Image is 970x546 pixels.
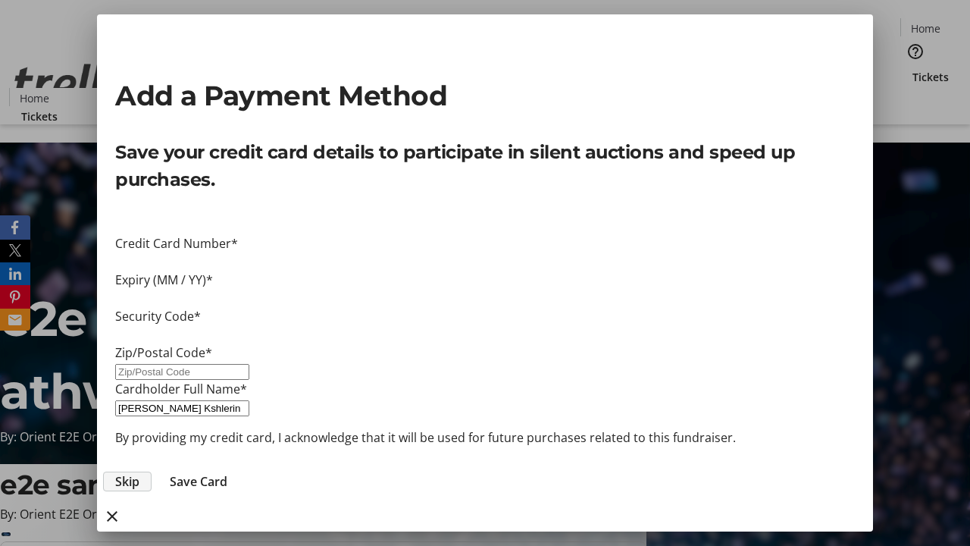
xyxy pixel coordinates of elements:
span: Save Card [170,472,227,491]
button: Skip [103,472,152,491]
input: Zip/Postal Code [115,364,249,380]
label: Cardholder Full Name* [115,381,247,397]
label: Credit Card Number* [115,235,238,252]
input: Card Holder Name [115,400,249,416]
label: Security Code* [115,308,201,325]
button: Save Card [158,472,239,491]
label: Zip/Postal Code* [115,344,212,361]
label: Expiry (MM / YY)* [115,271,213,288]
p: By providing my credit card, I acknowledge that it will be used for future purchases related to t... [115,428,855,447]
span: Skip [115,472,139,491]
iframe: Secure card number input frame [115,253,855,271]
iframe: Secure expiration date input frame [115,289,855,307]
p: Save your credit card details to participate in silent auctions and speed up purchases. [115,139,855,193]
h2: Add a Payment Method [115,75,855,116]
button: close [97,501,127,532]
iframe: Secure CVC input frame [115,325,855,344]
